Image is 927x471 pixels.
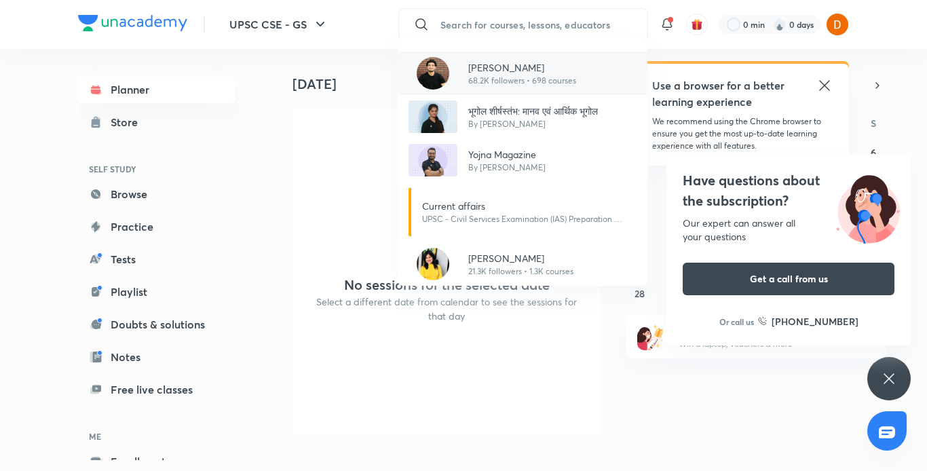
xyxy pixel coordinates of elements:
[825,170,911,244] img: ttu_illustration_new.svg
[417,57,449,90] img: Avatar
[772,314,858,328] h6: [PHONE_NUMBER]
[468,251,573,265] p: [PERSON_NAME]
[683,216,894,244] div: Our expert can answer all your questions
[468,104,598,118] p: भूगोल शीर्षस्‍तंभ: मानव एवं आर्थिक भूगोल
[468,147,546,162] p: Yojna Magazine
[398,182,647,242] a: Current affairsUPSC - Civil Services Examination (IAS) Preparation • 2.4K courses
[468,75,576,87] p: 68.2K followers • 698 courses
[417,248,449,280] img: Avatar
[719,316,754,328] p: Or call us
[398,138,647,182] a: AvatarYojna MagazineBy [PERSON_NAME]
[468,118,598,130] p: By [PERSON_NAME]
[758,314,858,328] a: [PHONE_NUMBER]
[468,162,546,174] p: By [PERSON_NAME]
[409,144,457,176] img: Avatar
[409,100,457,133] img: Avatar
[422,213,625,225] p: UPSC - Civil Services Examination (IAS) Preparation • 2.4K courses
[683,170,894,211] h4: Have questions about the subscription?
[398,242,647,286] a: Avatar[PERSON_NAME]21.3K followers • 1.3K courses
[683,263,894,295] button: Get a call from us
[422,199,625,213] p: Current affairs
[398,52,647,95] a: Avatar[PERSON_NAME]68.2K followers • 698 courses
[468,265,573,278] p: 21.3K followers • 1.3K courses
[398,95,647,138] a: Avatarभूगोल शीर्षस्‍तंभ: मानव एवं आर्थिक भूगोलBy [PERSON_NAME]
[468,60,576,75] p: [PERSON_NAME]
